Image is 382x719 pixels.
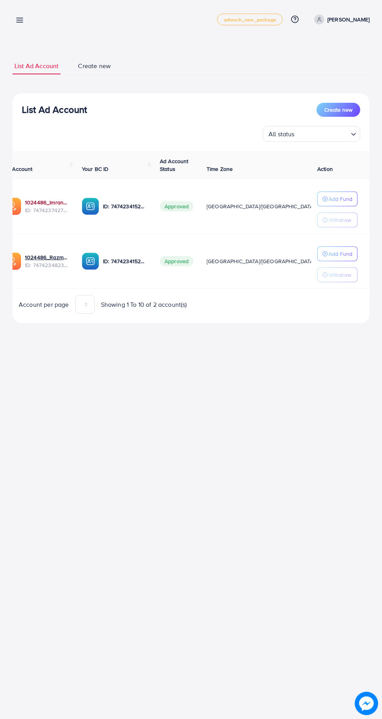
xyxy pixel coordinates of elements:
span: Action [317,165,333,173]
div: Search for option [263,126,360,142]
span: Create new [78,62,111,70]
span: adreach_new_package [224,17,276,22]
p: Withdraw [329,215,351,225]
a: 1024486_Razman_1740230915595 [25,253,69,261]
div: <span class='underline'>1024486_Imran_1740231528988</span></br>7474237427478233089 [25,199,69,214]
img: ic-ba-acc.ded83a64.svg [82,198,99,215]
a: [PERSON_NAME] [311,14,370,25]
input: Search for option [297,127,348,140]
span: ID: 7474234823184416769 [25,261,69,269]
span: All status [267,128,296,140]
p: ID: 7474234152863678481 [103,257,147,266]
button: Withdraw [317,213,357,227]
span: Ad Account Status [160,157,189,173]
button: Add Fund [317,192,357,206]
img: ic-ads-acc.e4c84228.svg [4,253,21,270]
div: <span class='underline'>1024486_Razman_1740230915595</span></br>7474234823184416769 [25,253,69,269]
button: Withdraw [317,267,357,282]
a: 1024486_Imran_1740231528988 [25,199,69,206]
img: image [355,692,378,715]
span: Ad Account [4,165,33,173]
a: adreach_new_package [217,14,283,25]
p: Add Fund [329,249,352,258]
span: Time Zone [207,165,233,173]
span: Account per page [19,300,69,309]
p: [PERSON_NAME] [327,15,370,24]
p: Withdraw [329,270,351,280]
span: [GEOGRAPHIC_DATA]/[GEOGRAPHIC_DATA] [207,202,315,210]
span: List Ad Account [14,62,58,70]
p: ID: 7474234152863678481 [103,202,147,211]
img: ic-ba-acc.ded83a64.svg [82,253,99,270]
p: Add Fund [329,194,352,204]
span: Showing 1 To 10 of 2 account(s) [101,300,187,309]
span: Your BC ID [82,165,109,173]
span: Create new [324,106,352,114]
button: Create new [317,103,360,117]
span: Approved [160,256,193,266]
img: ic-ads-acc.e4c84228.svg [4,198,21,215]
span: [GEOGRAPHIC_DATA]/[GEOGRAPHIC_DATA] [207,257,315,265]
h3: List Ad Account [22,104,87,115]
button: Add Fund [317,246,357,261]
span: ID: 7474237427478233089 [25,206,69,214]
span: Approved [160,201,193,211]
